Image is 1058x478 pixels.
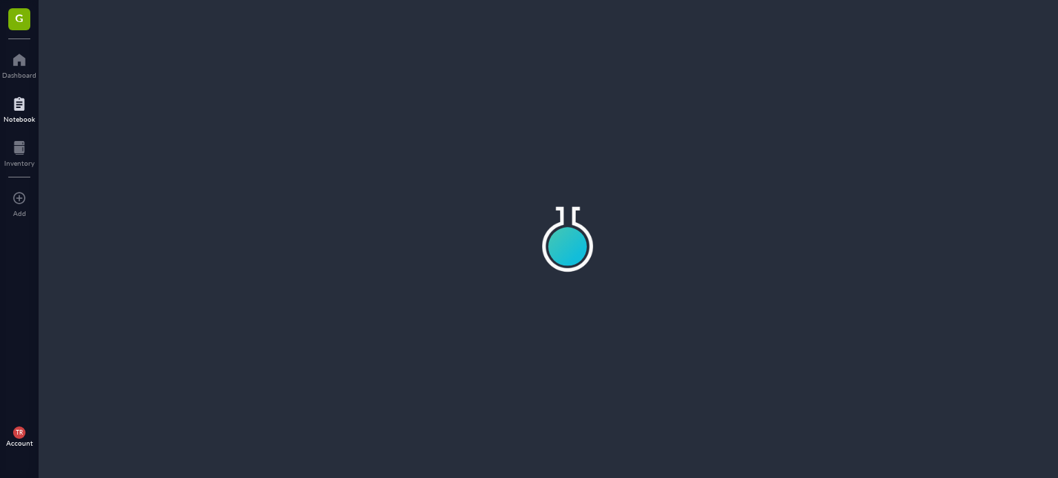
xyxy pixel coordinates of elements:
[4,159,34,167] div: Inventory
[2,49,37,79] a: Dashboard
[4,137,34,167] a: Inventory
[16,429,23,436] span: TR
[15,9,23,26] span: G
[3,93,35,123] a: Notebook
[13,209,26,217] div: Add
[3,115,35,123] div: Notebook
[6,439,33,447] div: Account
[2,71,37,79] div: Dashboard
